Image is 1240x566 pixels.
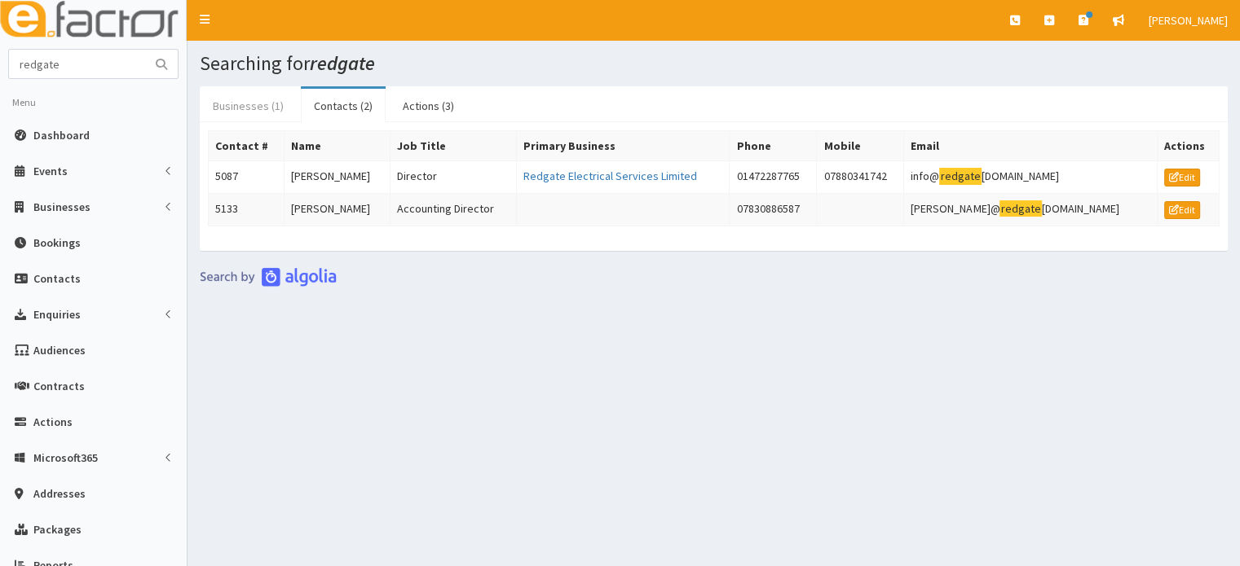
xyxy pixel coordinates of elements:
mark: redgate [939,168,982,185]
a: Redgate Electrical Services Limited [523,169,697,183]
input: Search... [9,50,146,78]
img: search-by-algolia-light-background.png [200,267,337,287]
span: [PERSON_NAME] [1149,13,1228,28]
h1: Searching for [200,53,1228,74]
td: [PERSON_NAME]@ [DOMAIN_NAME] [904,193,1157,226]
th: Email [904,131,1157,161]
td: Accounting Director [391,193,517,226]
a: Edit [1164,169,1200,186]
td: [PERSON_NAME] [285,161,391,194]
mark: redgate [1000,200,1042,217]
th: Primary Business [516,131,730,161]
span: Addresses [33,486,86,501]
i: redgate [310,50,375,76]
span: Contracts [33,379,85,393]
a: Edit [1164,201,1200,219]
a: Contacts (2) [301,89,386,123]
td: 01472287765 [730,161,817,194]
td: Director [391,161,517,194]
span: Businesses [33,200,90,214]
span: Contacts [33,271,81,286]
th: Phone [730,131,817,161]
a: Businesses (1) [200,89,297,123]
td: 07880341742 [817,161,904,194]
td: [PERSON_NAME] [285,193,391,226]
span: Events [33,164,68,178]
span: Bookings [33,235,81,250]
span: Actions [33,415,73,429]
span: Microsoft365 [33,450,98,465]
th: Mobile [817,131,904,161]
td: 5087 [209,161,285,194]
td: 5133 [209,193,285,226]
span: Enquiries [33,307,81,322]
td: 07830886587 [730,193,817,226]
a: Actions (3) [390,89,467,123]
th: Actions [1157,131,1219,161]
th: Contact # [209,131,285,161]
span: Audiences [33,343,86,358]
span: Packages [33,522,82,537]
th: Name [285,131,391,161]
th: Job Title [391,131,517,161]
span: Dashboard [33,128,90,143]
td: info@ [DOMAIN_NAME] [904,161,1157,194]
